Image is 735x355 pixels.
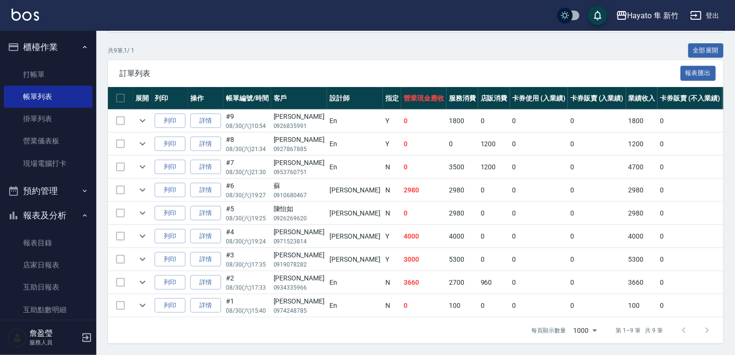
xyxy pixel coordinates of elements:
[383,87,401,110] th: 指定
[478,225,510,248] td: 0
[626,110,658,132] td: 1800
[274,273,325,283] div: [PERSON_NAME]
[568,133,626,155] td: 0
[612,6,682,25] button: Hayato 隼 新竹
[226,237,269,246] p: 08/30 (六) 19:24
[29,338,79,347] p: 服務人員
[657,179,722,202] td: 0
[226,122,269,130] p: 08/30 (六) 10:54
[223,294,271,317] td: #1
[686,7,723,25] button: 登出
[4,299,92,321] a: 互助點數明細
[681,66,716,81] button: 報表匯出
[226,145,269,153] p: 08/30 (六) 21:34
[135,183,150,197] button: expand row
[510,271,568,294] td: 0
[274,122,325,130] p: 0926835991
[657,110,722,132] td: 0
[274,135,325,145] div: [PERSON_NAME]
[401,179,446,202] td: 2980
[510,133,568,155] td: 0
[588,6,607,25] button: save
[568,294,626,317] td: 0
[446,248,478,271] td: 5300
[274,145,325,153] p: 0927867885
[446,294,478,317] td: 100
[274,306,325,315] p: 0974248785
[446,202,478,225] td: 2980
[327,110,383,132] td: En
[274,283,325,292] p: 0934335966
[135,114,150,128] button: expand row
[657,225,722,248] td: 0
[568,156,626,178] td: 0
[226,306,269,315] p: 08/30 (六) 15:40
[4,232,92,254] a: 報表目錄
[4,63,92,86] a: 打帳單
[401,271,446,294] td: 3660
[226,214,269,223] p: 08/30 (六) 19:25
[223,202,271,225] td: #5
[190,298,221,313] a: 詳情
[446,179,478,202] td: 2980
[226,191,269,200] p: 08/30 (六) 19:27
[135,252,150,266] button: expand row
[478,179,510,202] td: 0
[626,202,658,225] td: 2980
[223,110,271,132] td: #9
[568,87,626,110] th: 卡券販賣 (入業績)
[510,87,568,110] th: 卡券使用 (入業績)
[510,156,568,178] td: 0
[383,248,401,271] td: Y
[383,202,401,225] td: N
[4,203,92,228] button: 報表及分析
[190,275,221,290] a: 詳情
[226,168,269,177] p: 08/30 (六) 21:30
[657,202,722,225] td: 0
[274,112,325,122] div: [PERSON_NAME]
[383,225,401,248] td: Y
[274,237,325,246] p: 0971523814
[274,260,325,269] p: 0919078282
[4,108,92,130] a: 掛單列表
[274,204,325,214] div: 陳怡如
[626,133,658,155] td: 1200
[155,114,185,128] button: 列印
[626,87,658,110] th: 業績收入
[223,179,271,202] td: #6
[478,294,510,317] td: 0
[155,183,185,198] button: 列印
[478,271,510,294] td: 960
[568,248,626,271] td: 0
[190,137,221,152] a: 詳情
[223,271,271,294] td: #2
[226,260,269,269] p: 08/30 (六) 17:35
[657,294,722,317] td: 0
[510,225,568,248] td: 0
[135,229,150,243] button: expand row
[155,275,185,290] button: 列印
[478,248,510,271] td: 0
[274,296,325,306] div: [PERSON_NAME]
[510,110,568,132] td: 0
[190,252,221,267] a: 詳情
[135,298,150,313] button: expand row
[688,43,724,58] button: 全部展開
[4,35,92,60] button: 櫃檯作業
[223,248,271,271] td: #3
[4,86,92,108] a: 帳單列表
[401,156,446,178] td: 0
[626,271,658,294] td: 3660
[135,160,150,174] button: expand row
[223,133,271,155] td: #8
[401,225,446,248] td: 4000
[274,168,325,177] p: 0953760751
[570,317,601,343] div: 1000
[383,179,401,202] td: N
[190,183,221,198] a: 詳情
[657,133,722,155] td: 0
[274,250,325,260] div: [PERSON_NAME]
[8,328,27,347] img: Person
[327,294,383,317] td: En
[657,87,722,110] th: 卡券販賣 (不入業績)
